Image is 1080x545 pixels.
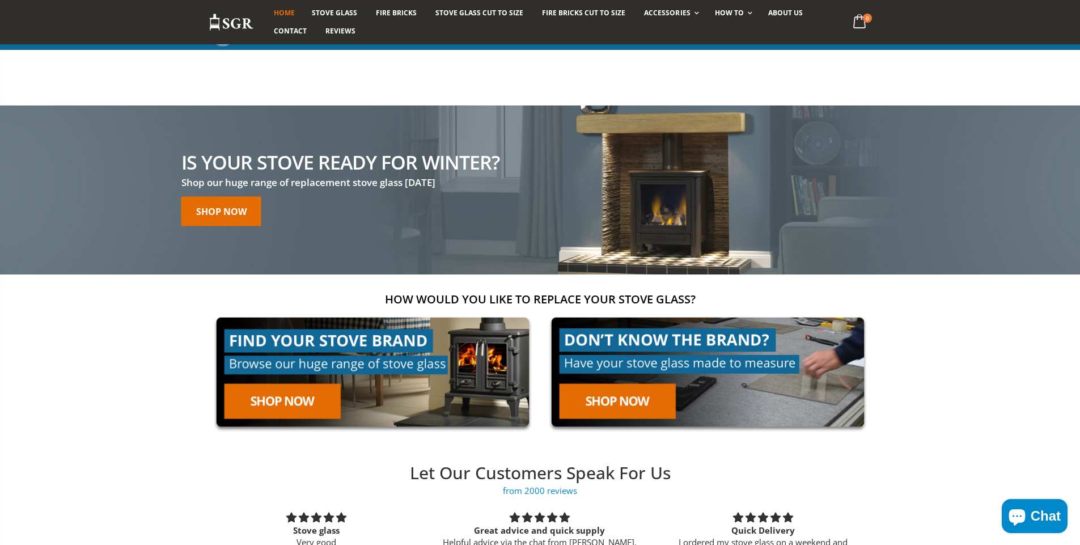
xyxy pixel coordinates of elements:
[533,4,634,22] a: Fire Bricks Cut To Size
[274,8,295,18] span: Home
[274,26,307,36] span: Contact
[218,525,414,536] div: Stove glass
[181,152,499,171] h2: Is your stove ready for winter?
[367,4,425,22] a: Fire Bricks
[706,4,758,22] a: How To
[265,22,315,40] a: Contact
[181,176,499,189] h3: Shop our huge range of replacement stove glass [DATE]
[325,26,355,36] span: Reviews
[205,485,876,497] a: 4.90 stars from 2000 reviews
[665,510,861,525] div: 5 stars
[205,485,876,497] span: from 2000 reviews
[863,14,872,23] span: 0
[644,8,690,18] span: Accessories
[205,462,876,485] h2: Let Our Customers Speak For Us
[265,4,303,22] a: Home
[209,13,254,32] img: Stove Glass Replacement
[848,11,871,33] a: 0
[442,525,638,536] div: Great advice and quick supply
[998,499,1071,536] inbox-online-store-chat: Shopify online store chat
[435,8,523,18] span: Stove Glass Cut To Size
[544,310,872,435] img: made-to-measure-cta_2cd95ceb-d519-4648-b0cf-d2d338fdf11f.jpg
[181,196,261,226] a: Shop now
[768,8,803,18] span: About us
[760,4,811,22] a: About us
[376,8,417,18] span: Fire Bricks
[209,310,537,435] img: find-your-brand-cta_9b334d5d-5c94-48ed-825f-d7972bbdebd0.jpg
[636,4,704,22] a: Accessories
[209,291,872,307] h2: How would you like to replace your stove glass?
[542,8,625,18] span: Fire Bricks Cut To Size
[442,510,638,525] div: 5 stars
[312,8,357,18] span: Stove Glass
[218,510,414,525] div: 5 stars
[665,525,861,536] div: Quick Delivery
[427,4,532,22] a: Stove Glass Cut To Size
[303,4,366,22] a: Stove Glass
[715,8,744,18] span: How To
[317,22,364,40] a: Reviews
